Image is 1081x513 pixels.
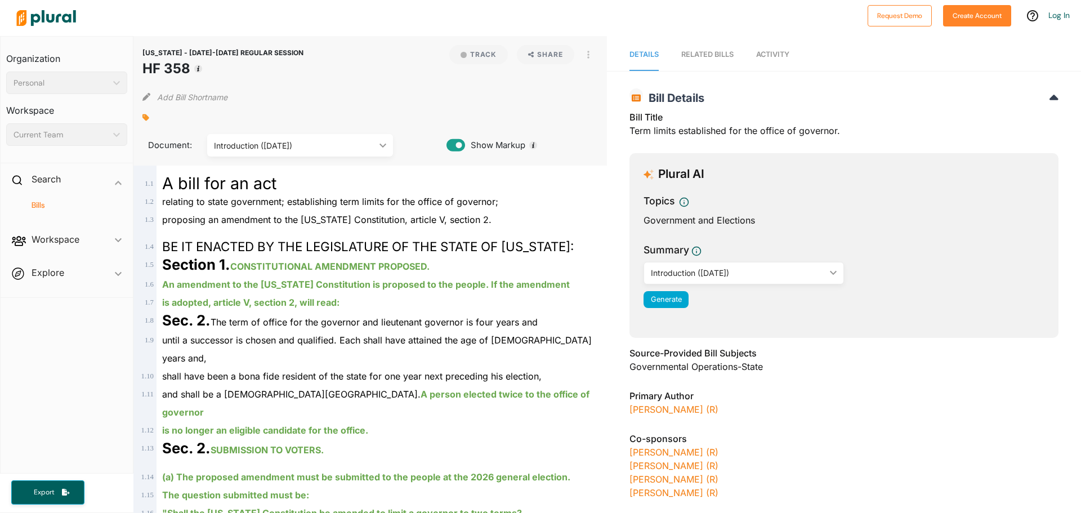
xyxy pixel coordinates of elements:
span: 1 . 6 [145,280,154,288]
button: Generate [644,291,689,308]
span: relating to state government; establishing term limits for the office of governor; [162,196,498,207]
ins: is adopted, article V, section 2, will read: [162,297,340,308]
h3: Organization [6,42,127,67]
strong: Sec. 2. [162,311,211,329]
span: Generate [651,295,682,304]
div: Tooltip anchor [528,140,538,150]
ins: (a) The proposed amendment must be submitted to the people at the 2026 general election. [162,471,570,483]
span: 1 . 1 [145,180,154,188]
a: Request Demo [868,9,932,21]
span: Activity [756,50,789,59]
a: [PERSON_NAME] (R) [629,404,718,415]
h3: Plural AI [658,167,704,181]
strong: Section 1. [162,256,230,273]
span: 1 . 9 [145,336,154,344]
h3: Bill Title [629,110,1058,124]
h3: Primary Author [629,389,1058,403]
a: Bills [17,200,122,211]
div: Introduction ([DATE]) [651,267,825,279]
span: [US_STATE] - [DATE]-[DATE] REGULAR SESSION [142,48,303,57]
div: Tooltip anchor [193,64,203,74]
span: 1 . 10 [141,372,154,380]
span: The term of office for the governor and lieutenant governor is four years and [162,316,538,328]
a: [PERSON_NAME] (R) [629,447,718,458]
span: 1 . 2 [145,198,154,206]
a: [PERSON_NAME] (R) [629,474,718,485]
h1: HF 358 [142,59,303,79]
span: Export [26,488,62,497]
span: 1 . 3 [145,216,154,224]
span: Document: [142,139,193,151]
a: [PERSON_NAME] (R) [629,460,718,471]
h3: Summary [644,243,689,257]
ins: is no longer an eligible candidate for the office. [162,425,368,436]
span: 1 . 13 [141,444,154,452]
a: Create Account [943,9,1011,21]
h3: Source-Provided Bill Subjects [629,346,1058,360]
span: BE IT ENACTED BY THE LEGISLATURE OF THE STATE OF [US_STATE]: [162,239,574,254]
span: Bill Details [643,91,704,105]
div: Add tags [142,109,149,126]
div: Term limits established for the office of governor. [629,110,1058,144]
span: 1 . 11 [141,390,154,398]
ins: SUBMISSION TO VOTERS. [211,444,324,456]
ins: CONSTITUTIONAL AMENDMENT PROPOSED. [230,261,430,272]
button: Share [512,45,579,64]
button: Add Bill Shortname [157,88,227,106]
h3: Workspace [6,94,127,119]
span: shall have been a bona fide resident of the state for one year next preceding his election, [162,371,542,382]
div: Personal [14,77,109,89]
a: RELATED BILLS [681,39,734,71]
span: 1 . 4 [145,243,154,251]
span: 1 . 7 [145,298,154,306]
div: Current Team [14,129,109,141]
span: A bill for an act [162,173,276,193]
span: 1 . 14 [141,473,154,481]
h3: Topics [644,194,674,208]
span: 1 . 8 [145,316,154,324]
button: Track [449,45,508,64]
span: until a successor is chosen and qualified. Each shall have attained the age of [DEMOGRAPHIC_DATA]... [162,334,592,364]
div: Introduction ([DATE]) [214,140,375,151]
div: RELATED BILLS [681,49,734,60]
span: Details [629,50,659,59]
h3: Co-sponsors [629,432,1058,445]
span: 1 . 15 [141,491,154,499]
a: Log In [1048,10,1070,20]
span: Show Markup [465,139,525,151]
button: Create Account [943,5,1011,26]
strong: Sec. 2. [162,439,211,457]
span: proposing an amendment to the [US_STATE] Constitution, article V, section 2. [162,214,492,225]
span: 1 . 5 [145,261,154,269]
ins: The question submitted must be: [162,489,309,501]
a: Activity [756,39,789,71]
div: Government and Elections [644,213,1044,227]
a: Details [629,39,659,71]
button: Request Demo [868,5,932,26]
span: 1 . 12 [141,426,154,434]
button: Export [11,480,84,505]
ins: An amendment to the [US_STATE] Constitution is proposed to the people. If the amendment [162,279,570,290]
button: Share [517,45,575,64]
span: and shall be a [DEMOGRAPHIC_DATA][GEOGRAPHIC_DATA]. [162,389,589,418]
h2: Search [32,173,61,185]
div: Governmental Operations-State [629,360,1058,373]
a: [PERSON_NAME] (R) [629,487,718,498]
ins: A person elected twice to the office of governor [162,389,589,418]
